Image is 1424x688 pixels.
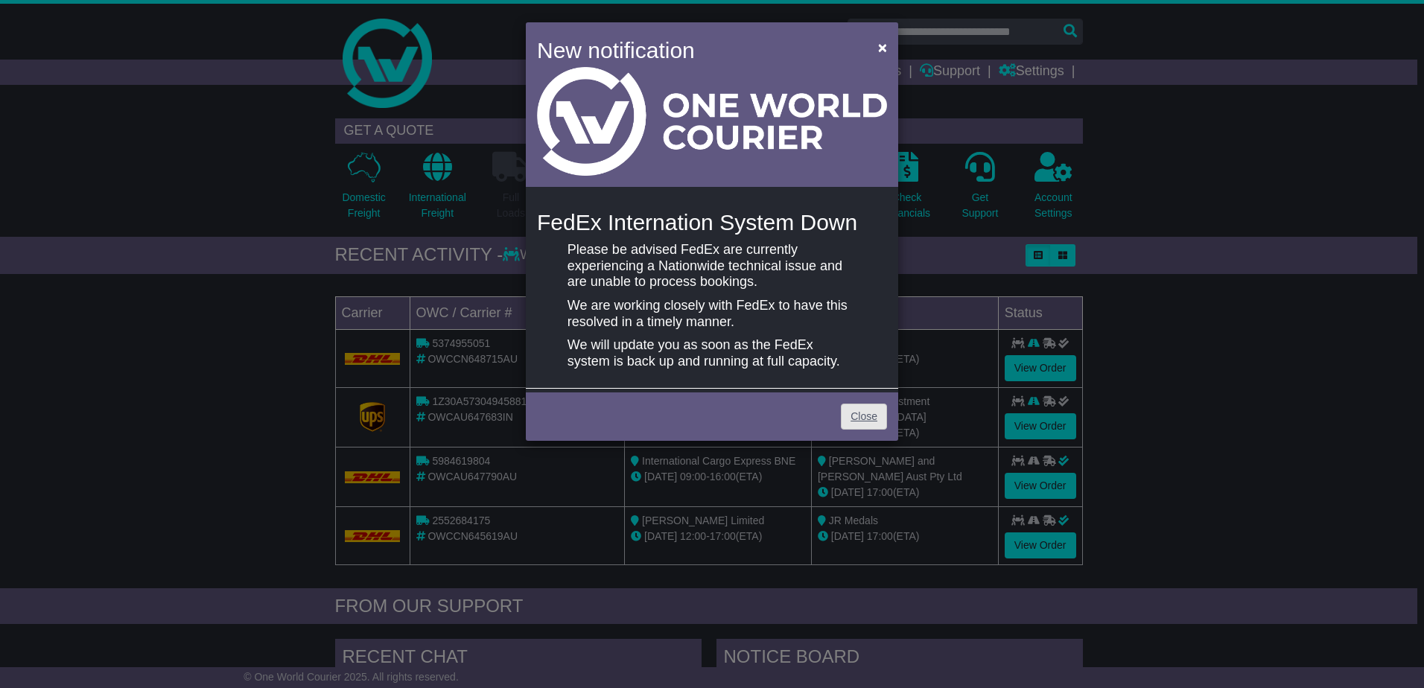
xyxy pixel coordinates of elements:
[537,210,887,235] h4: FedEx Internation System Down
[878,39,887,56] span: ×
[568,337,856,369] p: We will update you as soon as the FedEx system is back up and running at full capacity.
[537,34,856,67] h4: New notification
[568,242,856,290] p: Please be advised FedEx are currently experiencing a Nationwide technical issue and are unable to...
[537,67,887,176] img: Light
[871,32,894,63] button: Close
[841,404,887,430] a: Close
[568,298,856,330] p: We are working closely with FedEx to have this resolved in a timely manner.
